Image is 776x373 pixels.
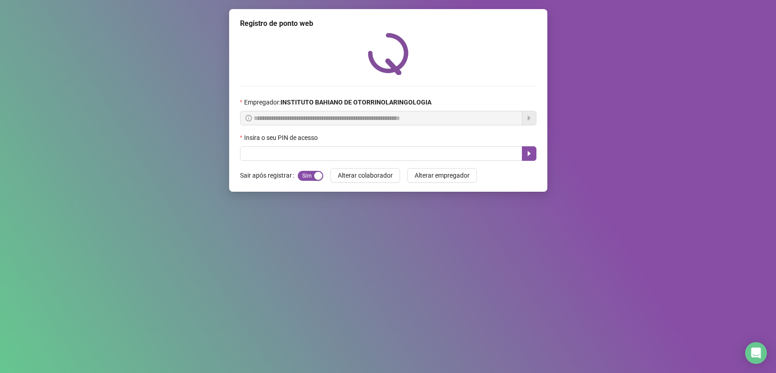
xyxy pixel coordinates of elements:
img: QRPoint [368,33,409,75]
button: Alterar colaborador [330,168,400,183]
span: Alterar empregador [415,170,470,180]
span: caret-right [526,150,533,157]
span: info-circle [245,115,252,121]
span: Alterar colaborador [338,170,393,180]
strong: INSTITUTO BAHIANO DE OTORRINOLARINGOLOGIA [280,99,431,106]
label: Sair após registrar [240,168,298,183]
div: Registro de ponto web [240,18,536,29]
span: Empregador : [244,97,431,107]
button: Alterar empregador [407,168,477,183]
label: Insira o seu PIN de acesso [240,133,324,143]
div: Open Intercom Messenger [745,342,767,364]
